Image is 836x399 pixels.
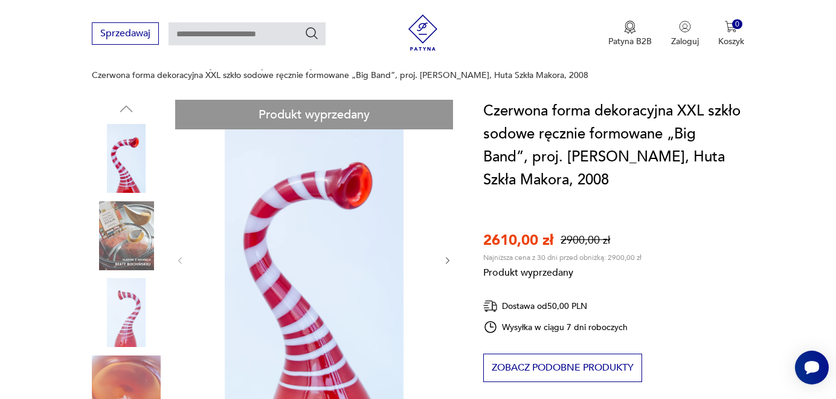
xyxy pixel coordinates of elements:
[561,233,610,248] p: 2900,00 zł
[679,21,691,33] img: Ikonka użytkownika
[608,21,652,47] button: Patyna B2B
[483,262,641,279] p: Produkt wyprzedany
[718,21,744,47] button: 0Koszyk
[671,21,699,47] button: Zaloguj
[483,230,553,250] p: 2610,00 zł
[304,26,319,41] button: Szukaj
[483,299,628,314] div: Dostawa od 50,00 PLN
[671,36,699,47] p: Zaloguj
[718,36,744,47] p: Koszyk
[608,36,652,47] p: Patyna B2B
[483,100,744,192] h1: Czerwona forma dekoracyjna XXL szkło sodowe ręcznie formowane „Big Band”, proj. [PERSON_NAME], Hu...
[92,22,159,45] button: Sprzedawaj
[483,299,498,314] img: Ikona dostawy
[608,21,652,47] a: Ikona medaluPatyna B2B
[483,320,628,334] div: Wysyłka w ciągu 7 dni roboczych
[483,354,642,382] button: Zobacz podobne produkty
[732,19,742,30] div: 0
[405,15,441,51] img: Patyna - sklep z meblami i dekoracjami vintage
[725,21,737,33] img: Ikona koszyka
[92,71,588,80] p: Czerwona forma dekoracyjna XXL szkło sodowe ręcznie formowane „Big Band”, proj. [PERSON_NAME], Hu...
[795,351,829,384] iframe: Smartsupp widget button
[483,253,641,262] p: Najniższa cena z 30 dni przed obniżką: 2900,00 zł
[624,21,636,34] img: Ikona medalu
[92,30,159,39] a: Sprzedawaj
